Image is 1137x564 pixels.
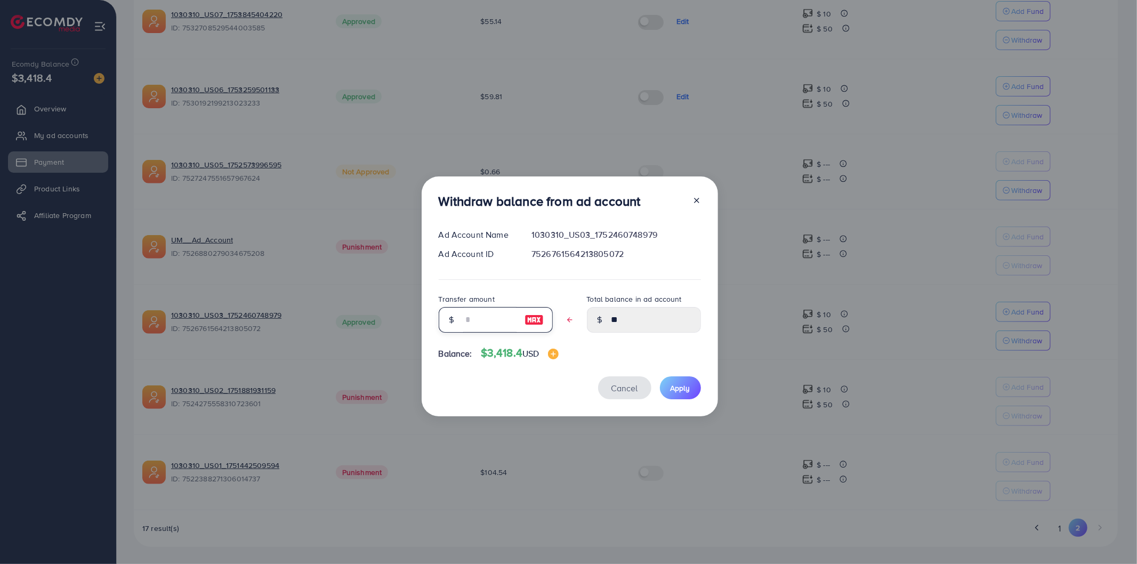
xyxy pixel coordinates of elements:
div: Ad Account Name [430,229,523,241]
img: image [548,349,559,359]
button: Apply [660,376,701,399]
h4: $3,418.4 [481,347,559,360]
label: Transfer amount [439,294,495,304]
button: Cancel [598,376,651,399]
span: USD [522,348,539,359]
div: Ad Account ID [430,248,523,260]
label: Total balance in ad account [587,294,682,304]
div: 1030310_US03_1752460748979 [523,229,709,241]
img: image [525,313,544,326]
iframe: Chat [1092,516,1129,556]
div: 7526761564213805072 [523,248,709,260]
span: Balance: [439,348,472,360]
h3: Withdraw balance from ad account [439,194,641,209]
span: Cancel [611,382,638,394]
span: Apply [671,383,690,393]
